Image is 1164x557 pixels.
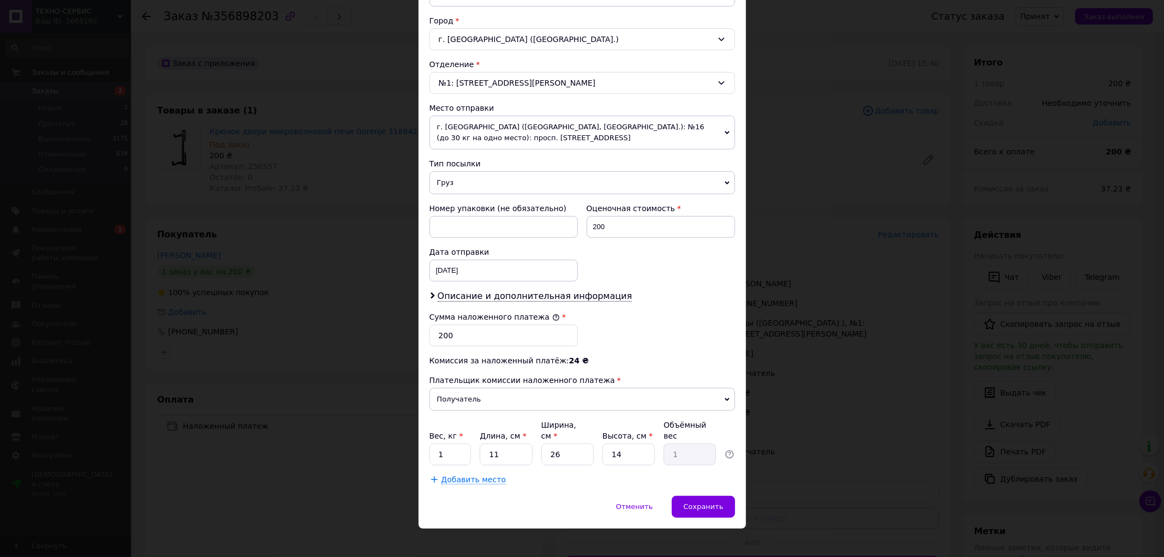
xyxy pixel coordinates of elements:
span: Плательщик комиссии наложенного платежа [429,376,615,385]
div: Комиссия за наложенный платёж: [429,355,735,366]
div: Номер упаковки (не обязательно) [429,203,578,214]
label: Сумма наложенного платежа [429,313,560,321]
span: Тип посылки [429,159,481,168]
span: 24 ₴ [569,356,589,365]
span: Место отправки [429,104,494,112]
div: Дата отправки [429,247,578,257]
span: Груз [429,171,735,194]
div: г. [GEOGRAPHIC_DATA] ([GEOGRAPHIC_DATA].) [429,28,735,50]
span: Отменить [616,502,653,511]
span: Получатель [429,388,735,411]
div: №1: [STREET_ADDRESS][PERSON_NAME] [429,72,735,94]
label: Длина, см [480,432,526,440]
span: Описание и дополнительная информация [438,291,632,302]
span: Добавить место [441,475,506,484]
label: Ширина, см [541,421,576,440]
div: Город [429,15,735,26]
label: Вес, кг [429,432,463,440]
span: г. [GEOGRAPHIC_DATA] ([GEOGRAPHIC_DATA], [GEOGRAPHIC_DATA].): №16 (до 30 кг на одно место): просп... [429,116,735,149]
span: Сохранить [683,502,723,511]
div: Объёмный вес [664,420,716,441]
div: Отделение [429,59,735,70]
div: Оценочная стоимость [587,203,735,214]
label: Высота, см [602,432,653,440]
